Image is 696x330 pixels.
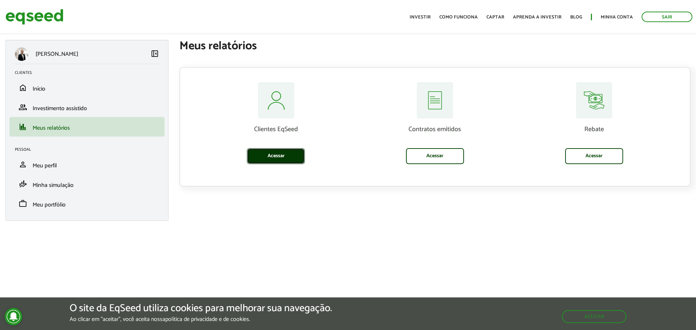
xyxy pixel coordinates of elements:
p: [PERSON_NAME] [36,51,78,58]
a: groupInvestimento assistido [15,103,159,112]
a: Aprenda a investir [513,15,562,20]
a: Acessar [565,148,623,164]
span: group [18,103,27,112]
a: financeMeus relatórios [15,122,159,131]
span: person [18,160,27,169]
span: Minha simulação [33,180,74,190]
a: Sair [642,12,692,22]
a: Colapsar menu [150,49,159,59]
h5: O site da EqSeed utiliza cookies para melhorar sua navegação. [70,303,332,314]
span: finance_mode [18,180,27,188]
li: Investimento assistido [9,97,165,117]
p: Clientes EqSeed [202,126,350,134]
a: Captar [486,15,504,20]
span: work [18,199,27,208]
p: Ao clicar em "aceitar", você aceita nossa . [70,316,332,323]
li: Meus relatórios [9,117,165,137]
span: Meus relatórios [33,123,70,133]
span: Investimento assistido [33,104,87,113]
p: Contratos emitidos [361,126,509,134]
span: home [18,83,27,92]
a: Minha conta [601,15,633,20]
a: Investir [410,15,431,20]
h2: Pessoal [15,147,165,152]
p: Rebate [520,126,668,134]
span: left_panel_close [150,49,159,58]
span: Meu portfólio [33,200,66,210]
a: finance_modeMinha simulação [15,180,159,188]
a: Acessar [247,148,305,164]
a: política de privacidade e de cookies [165,317,249,322]
img: relatorios-assessor-clientes.svg [258,82,294,118]
span: finance [18,122,27,131]
button: Aceitar [562,310,626,323]
li: Meu perfil [9,155,165,174]
li: Meu portfólio [9,194,165,213]
img: relatorios-assessor-rebate.svg [576,82,612,118]
img: EqSeed [5,7,63,26]
h1: Meus relatórios [179,40,691,53]
a: Acessar [406,148,464,164]
a: workMeu portfólio [15,199,159,208]
li: Minha simulação [9,174,165,194]
a: homeInício [15,83,159,92]
h2: Clientes [15,71,165,75]
span: Meu perfil [33,161,57,171]
li: Início [9,78,165,97]
a: Blog [570,15,582,20]
a: Como funciona [439,15,478,20]
span: Início [33,84,45,94]
img: relatorios-assessor-contratos.svg [417,82,453,118]
a: personMeu perfil [15,160,159,169]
